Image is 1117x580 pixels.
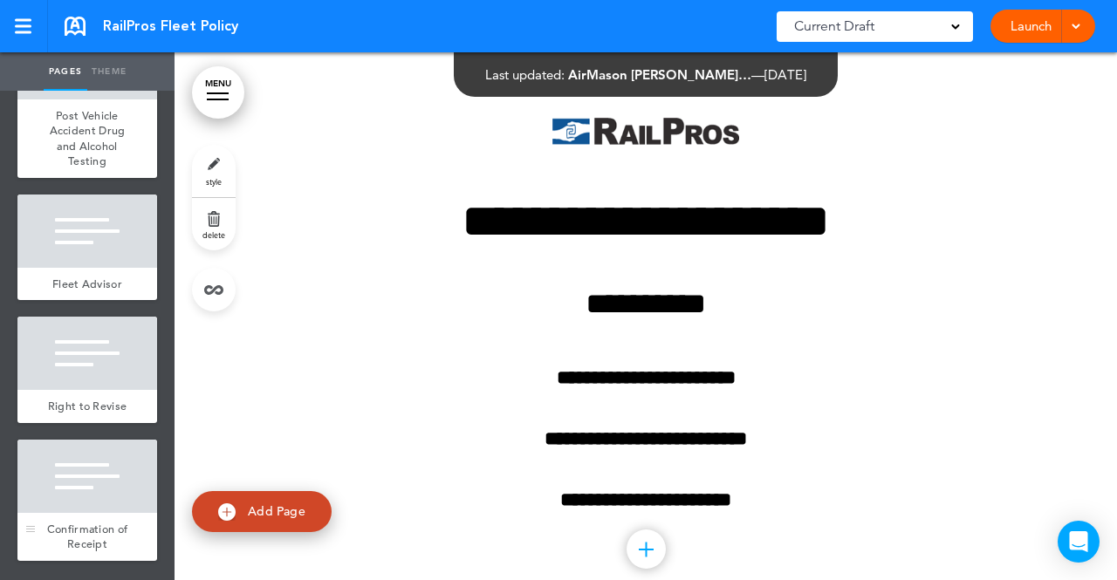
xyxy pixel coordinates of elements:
[794,14,874,38] span: Current Draft
[52,276,122,291] span: Fleet Advisor
[48,399,127,413] span: Right to Revise
[192,491,332,532] a: Add Page
[485,66,565,83] span: Last updated:
[17,99,157,178] a: Post Vehicle Accident Drug and Alcohol Testing
[47,522,128,552] span: Confirmation of Receipt
[1004,10,1059,43] a: Launch
[568,66,751,83] span: AirMason [PERSON_NAME]…
[206,176,222,187] span: style
[44,52,87,91] a: Pages
[552,118,739,145] img: 1754005215077-1.png
[17,513,157,561] a: Confirmation of Receipt
[202,229,225,240] span: delete
[17,268,157,301] a: Fleet Advisor
[192,145,236,197] a: style
[218,503,236,521] img: add.svg
[485,68,806,81] div: —
[248,503,305,519] span: Add Page
[103,17,238,36] span: RailPros Fleet Policy
[17,390,157,423] a: Right to Revise
[87,52,131,91] a: Theme
[764,66,806,83] span: [DATE]
[192,198,236,250] a: delete
[192,66,244,119] a: MENU
[50,108,126,169] span: Post Vehicle Accident Drug and Alcohol Testing
[1058,521,1100,563] div: Open Intercom Messenger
